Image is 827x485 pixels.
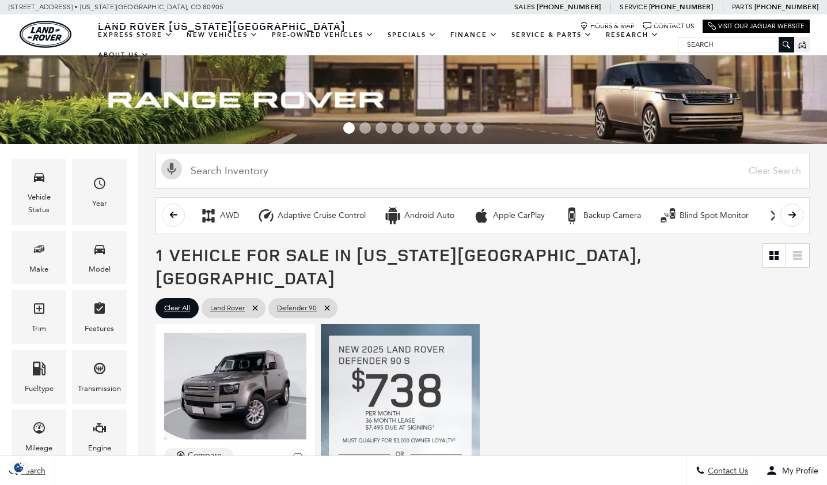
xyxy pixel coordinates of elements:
[91,25,180,45] a: EXPRESS STORE
[32,167,46,191] span: Vehicle
[456,122,468,134] span: Go to slide 8
[161,159,182,179] svg: Click to toggle on voice search
[6,461,32,473] img: Opt-Out Icon
[91,19,352,33] a: Land Rover [US_STATE][GEOGRAPHIC_DATA]
[757,456,827,485] button: Open user profile menu
[732,3,753,11] span: Parts
[653,204,755,228] button: Blind Spot MonitorBlind Spot Monitor
[25,442,52,454] div: Mileage
[91,25,678,65] nav: Main Navigation
[381,25,443,45] a: Specials
[32,418,46,442] span: Mileage
[72,231,127,284] div: ModelModel
[384,207,401,224] div: Android Auto
[164,301,190,315] span: Clear All
[289,448,306,470] button: Save Vehicle
[92,197,107,210] div: Year
[359,122,371,134] span: Go to slide 2
[12,290,66,344] div: TrimTrim
[620,3,647,11] span: Service
[680,210,749,221] div: Blind Spot Monitor
[25,382,54,395] div: Fueltype
[12,350,66,404] div: FueltypeFueltype
[72,290,127,344] div: FeaturesFeatures
[537,2,601,12] a: [PHONE_NUMBER]
[164,448,233,463] button: Compare Vehicle
[443,25,504,45] a: Finance
[210,301,245,315] span: Land Rover
[98,19,346,33] span: Land Rover [US_STATE][GEOGRAPHIC_DATA]
[88,442,111,454] div: Engine
[9,3,223,11] a: [STREET_ADDRESS] • [US_STATE][GEOGRAPHIC_DATA], CO 80905
[155,243,641,290] span: 1 Vehicle for Sale in [US_STATE][GEOGRAPHIC_DATA], [GEOGRAPHIC_DATA]
[12,409,66,463] div: MileageMileage
[220,210,239,221] div: AWD
[767,207,784,224] div: Bluetooth
[93,359,107,382] span: Transmission
[20,21,71,48] img: Land Rover
[32,359,46,382] span: Fueltype
[678,37,794,51] input: Search
[278,210,366,221] div: Adaptive Cruise Control
[472,122,484,134] span: Go to slide 9
[164,333,306,439] img: 2025 Land Rover Defender 90 S
[6,461,32,473] section: Click to Open Cookie Consent Modal
[29,263,48,276] div: Make
[72,350,127,404] div: TransmissionTransmission
[708,22,805,31] a: Visit Our Jaguar Website
[378,204,461,228] button: Android AutoAndroid Auto
[777,466,818,476] span: My Profile
[343,122,355,134] span: Go to slide 1
[493,210,545,221] div: Apple CarPlay
[563,207,581,224] div: Backup Camera
[705,466,748,476] span: Contact Us
[72,409,127,463] div: EngineEngine
[93,299,107,322] span: Features
[32,299,46,322] span: Trim
[504,25,599,45] a: Service & Parts
[93,239,107,263] span: Model
[277,301,317,315] span: Defender 90
[649,2,713,12] a: [PHONE_NUMBER]
[599,25,666,45] a: Research
[72,159,127,225] div: YearYear
[408,122,419,134] span: Go to slide 5
[583,210,641,221] div: Backup Camera
[91,45,156,65] a: About Us
[404,210,454,221] div: Android Auto
[20,191,58,216] div: Vehicle Status
[392,122,403,134] span: Go to slide 4
[440,122,452,134] span: Go to slide 7
[20,21,71,48] a: land-rover
[155,153,810,189] input: Search Inventory
[85,322,114,335] div: Features
[473,207,490,224] div: Apple CarPlay
[557,204,647,228] button: Backup CameraBackup Camera
[659,207,677,224] div: Blind Spot Monitor
[251,204,372,228] button: Adaptive Cruise ControlAdaptive Cruise Control
[580,22,635,31] a: Hours & Map
[12,159,66,225] div: VehicleVehicle Status
[375,122,387,134] span: Go to slide 3
[12,231,66,284] div: MakeMake
[89,263,111,276] div: Model
[180,25,265,45] a: New Vehicles
[188,450,222,461] div: Compare
[514,3,535,11] span: Sales
[194,204,245,228] button: AWDAWD
[32,239,46,263] span: Make
[265,25,381,45] a: Pre-Owned Vehicles
[424,122,435,134] span: Go to slide 6
[257,207,275,224] div: Adaptive Cruise Control
[93,418,107,442] span: Engine
[643,22,694,31] a: Contact Us
[93,174,107,197] span: Year
[32,322,46,335] div: Trim
[780,204,803,227] button: scroll right
[200,207,217,224] div: AWD
[162,204,185,227] button: scroll left
[78,382,121,395] div: Transmission
[754,2,818,12] a: [PHONE_NUMBER]
[466,204,551,228] button: Apple CarPlayApple CarPlay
